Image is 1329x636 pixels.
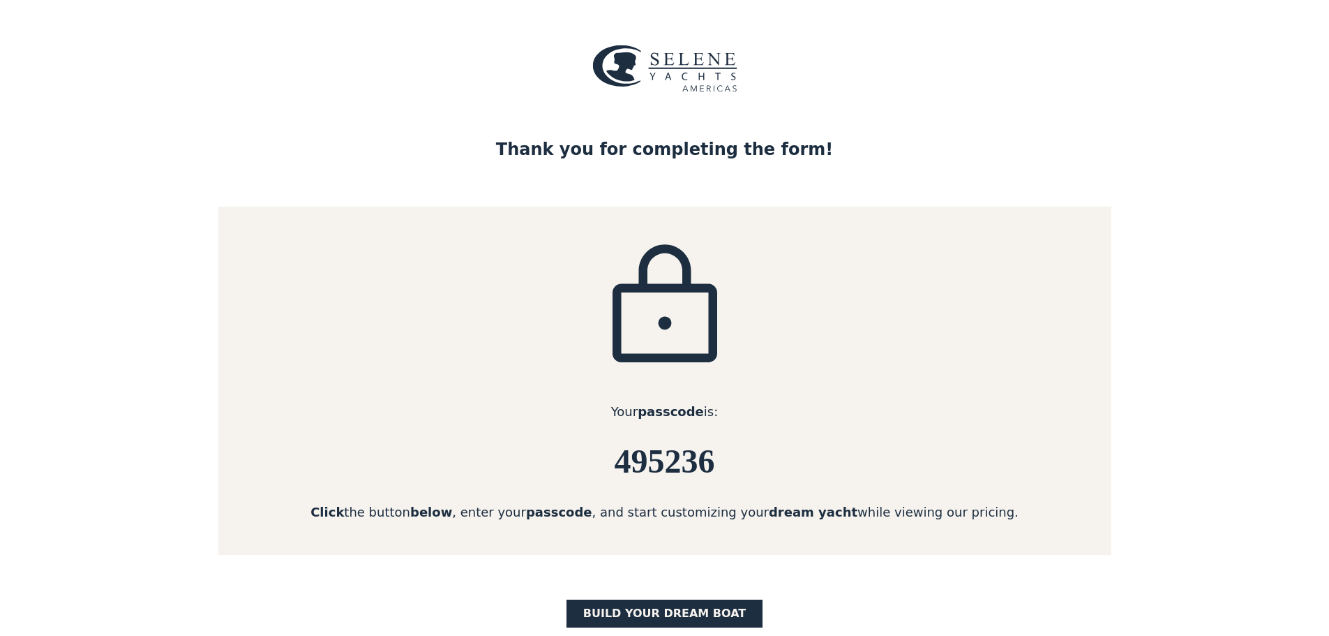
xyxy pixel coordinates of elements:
[526,505,592,519] strong: passcode
[310,505,344,519] strong: Click
[218,402,1111,421] div: Your is:
[218,443,1111,480] h6: 495236
[496,137,833,162] div: Thank you for completing the form!
[592,45,737,92] img: logo
[566,600,763,628] a: BUILD yOUR dream boat
[638,404,704,419] strong: passcode
[218,503,1111,522] div: the button , enter your , and start customizing your while viewing our pricing.
[410,505,452,519] strong: below
[595,240,735,380] img: icon
[769,505,857,519] strong: dream yacht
